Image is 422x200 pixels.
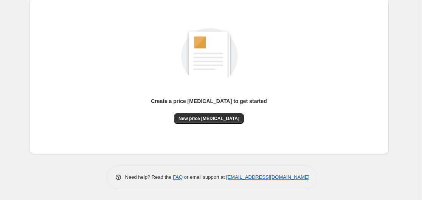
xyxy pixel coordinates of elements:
[174,113,244,124] button: New price [MEDICAL_DATA]
[226,174,309,180] a: [EMAIL_ADDRESS][DOMAIN_NAME]
[183,174,226,180] span: or email support at
[151,97,267,105] p: Create a price [MEDICAL_DATA] to get started
[125,174,173,180] span: Need help? Read the
[178,116,239,122] span: New price [MEDICAL_DATA]
[173,174,183,180] a: FAQ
